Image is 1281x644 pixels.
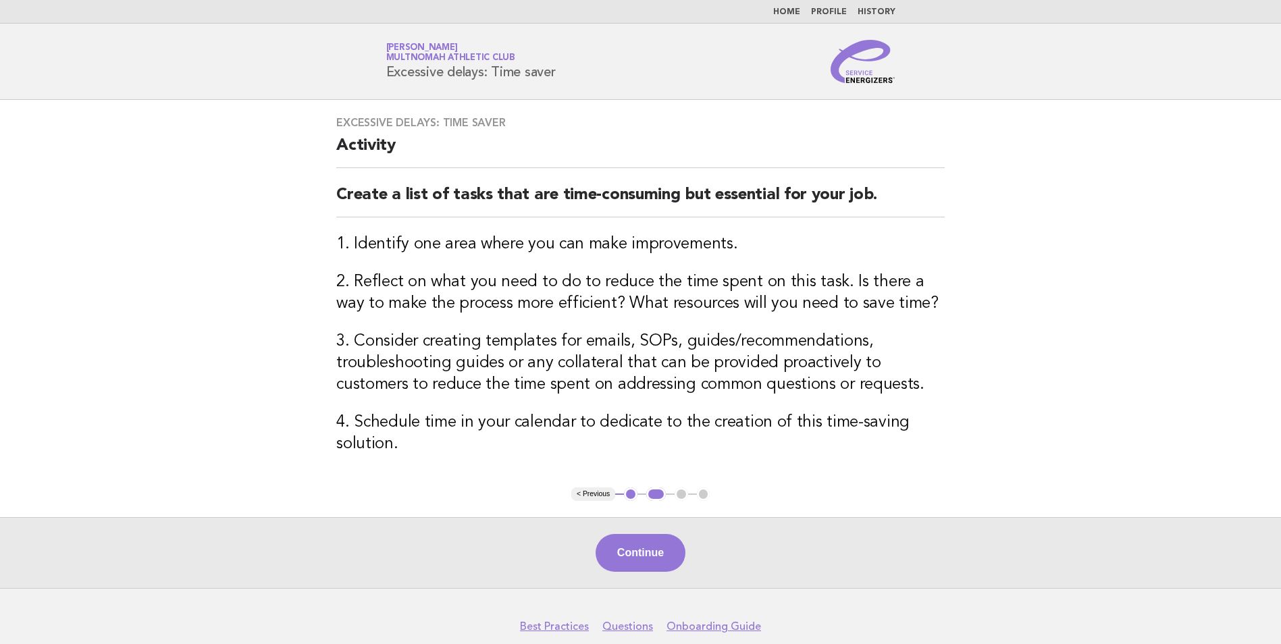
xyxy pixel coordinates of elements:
a: History [858,8,895,16]
a: Onboarding Guide [666,620,761,633]
h3: 3. Consider creating templates for emails, SOPs, guides/recommendations, troubleshooting guides o... [336,331,945,396]
button: Continue [596,534,685,572]
a: Questions [602,620,653,633]
img: Service Energizers [831,40,895,83]
h2: Activity [336,135,945,168]
span: Multnomah Athletic Club [386,54,515,63]
h3: Excessive delays: Time saver [336,116,945,130]
button: < Previous [571,487,615,501]
h2: Create a list of tasks that are time-consuming but essential for your job. [336,184,945,217]
a: Home [773,8,800,16]
h3: 2. Reflect on what you need to do to reduce the time spent on this task. Is there a way to make t... [336,271,945,315]
a: Profile [811,8,847,16]
h3: 4. Schedule time in your calendar to dedicate to the creation of this time-saving solution. [336,412,945,455]
button: 1 [624,487,637,501]
h1: Excessive delays: Time saver [386,44,556,79]
a: Best Practices [520,620,589,633]
a: [PERSON_NAME]Multnomah Athletic Club [386,43,515,62]
h3: 1. Identify one area where you can make improvements. [336,234,945,255]
button: 2 [646,487,666,501]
